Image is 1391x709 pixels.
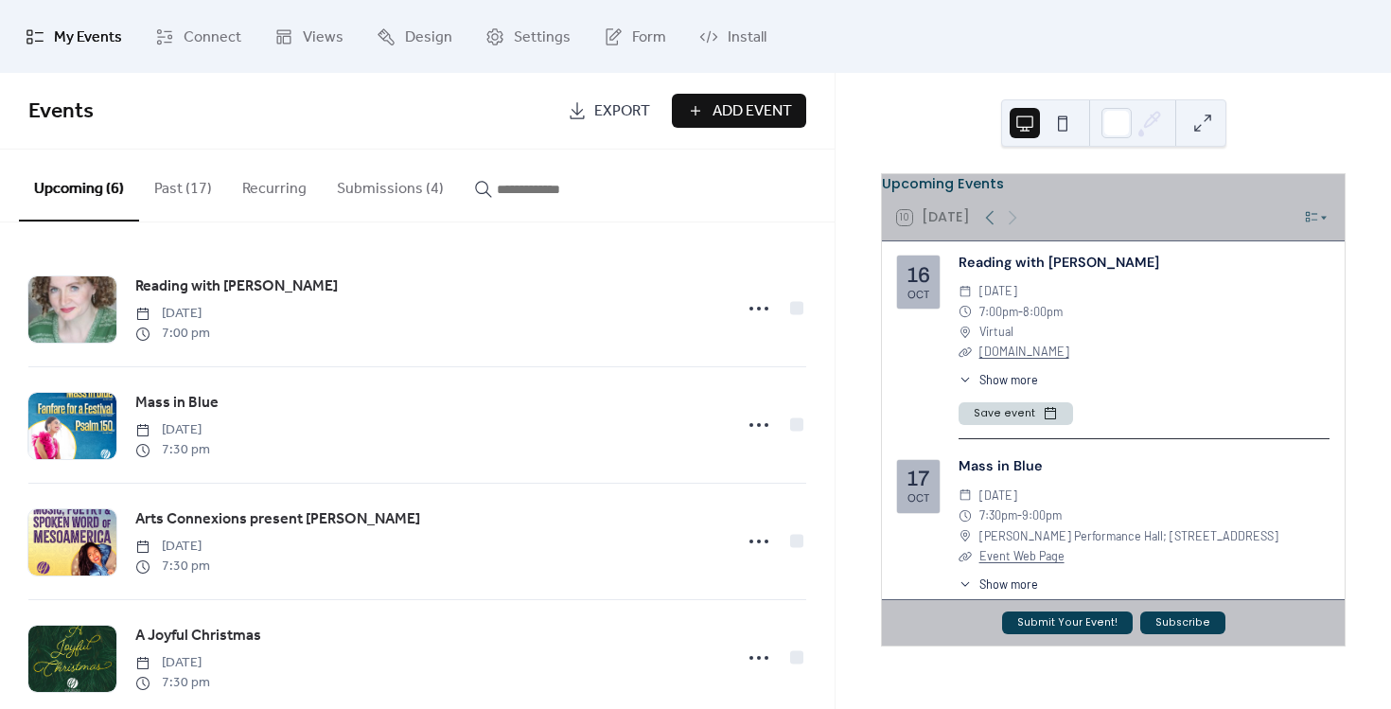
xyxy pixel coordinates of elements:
span: 7:00pm [979,302,1018,322]
a: Export [554,94,664,128]
span: Mass in Blue [135,392,219,415]
div: 17 [907,469,930,490]
div: ​ [959,486,972,505]
button: Add Event [672,94,806,128]
span: [DATE] [135,304,210,324]
a: My Events [11,8,136,65]
a: Mass in Blue [959,457,1043,474]
div: ​ [959,322,972,342]
span: - [1018,302,1023,322]
div: 16 [907,265,930,287]
div: Upcoming Events [882,174,1345,195]
span: 8:00pm [1023,302,1063,322]
div: Oct [907,290,929,300]
a: Connect [141,8,255,65]
div: ​ [959,371,972,389]
span: 7:00 pm [135,324,210,344]
span: Show more [979,576,1038,594]
span: 7:30 pm [135,673,210,693]
button: Submit Your Event! [1002,612,1133,634]
span: A Joyful Christmas [135,625,261,647]
button: Upcoming (6) [19,150,139,222]
a: Views [260,8,358,65]
span: Form [632,23,666,52]
span: Add Event [713,100,792,123]
a: Design [362,8,467,65]
span: [DATE] [135,420,210,440]
span: My Events [54,23,122,52]
span: Design [405,23,452,52]
span: 7:30 pm [135,440,210,460]
a: Event Web Page [979,548,1065,563]
a: [DOMAIN_NAME] [979,344,1069,359]
a: Reading with [PERSON_NAME] [959,254,1159,271]
span: [DATE] [135,537,210,557]
span: [DATE] [135,653,210,673]
button: Save event [959,402,1073,425]
span: Export [594,100,650,123]
div: ​ [959,576,972,594]
span: 7:30 pm [135,557,210,576]
button: ​Show more [959,576,1038,594]
div: Oct [907,493,929,504]
button: ​Show more [959,371,1038,389]
span: Reading with [PERSON_NAME] [135,275,338,298]
button: Past (17) [139,150,227,220]
div: ​ [959,281,972,301]
span: Virtual [979,322,1013,342]
span: Views [303,23,343,52]
div: ​ [959,505,972,525]
span: Settings [514,23,571,52]
a: Reading with [PERSON_NAME] [135,275,338,299]
div: ​ [959,342,972,362]
a: Install [685,8,781,65]
a: Mass in Blue [135,391,219,416]
a: A Joyful Christmas [135,624,261,648]
div: ​ [959,302,972,322]
span: Show more [979,371,1038,389]
span: Events [28,91,94,133]
a: Settings [471,8,585,65]
button: Recurring [227,150,322,220]
a: Form [590,8,680,65]
span: [PERSON_NAME] Performance Hall; [STREET_ADDRESS] [979,526,1278,546]
span: 7:30pm [979,505,1017,525]
span: Connect [184,23,241,52]
span: Arts Connexions present [PERSON_NAME] [135,508,420,531]
span: - [1017,505,1022,525]
span: Install [728,23,766,52]
span: 9:00pm [1022,505,1062,525]
a: Arts Connexions present [PERSON_NAME] [135,507,420,532]
span: [DATE] [979,486,1017,505]
span: [DATE] [979,281,1017,301]
div: ​ [959,546,972,566]
button: Submissions (4) [322,150,459,220]
div: ​ [959,526,972,546]
button: Subscribe [1140,612,1225,634]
